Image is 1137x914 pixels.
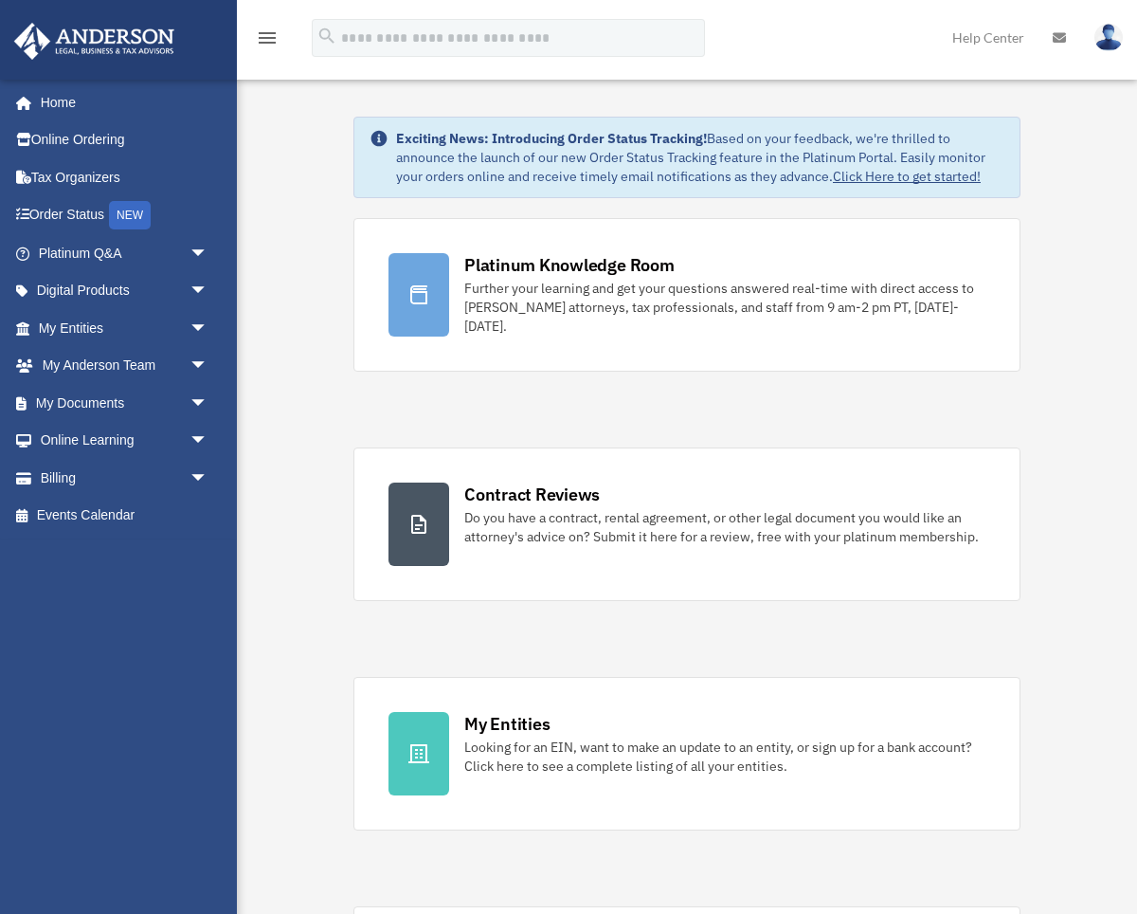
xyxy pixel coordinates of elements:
[464,738,985,776] div: Looking for an EIN, want to make an update to an entity, or sign up for a bank account? Click her...
[189,422,227,461] span: arrow_drop_down
[353,218,1020,372] a: Platinum Knowledge Room Further your learning and get your questions answered real-time with dire...
[1094,24,1123,51] img: User Pic
[396,129,1004,186] div: Based on your feedback, we're thrilled to announce the launch of our new Order Status Tracking fe...
[833,168,981,185] a: Click Here to get started!
[464,253,675,277] div: Platinum Knowledge Room
[189,272,227,311] span: arrow_drop_down
[189,384,227,423] span: arrow_drop_down
[396,130,707,147] strong: Exciting News: Introducing Order Status Tracking!
[353,677,1020,831] a: My Entities Looking for an EIN, want to make an update to an entity, or sign up for a bank accoun...
[256,27,279,49] i: menu
[13,459,237,497] a: Billingarrow_drop_down
[464,279,985,336] div: Further your learning and get your questions answered real-time with direct access to [PERSON_NAM...
[189,459,227,498] span: arrow_drop_down
[464,712,550,736] div: My Entities
[353,448,1020,601] a: Contract Reviews Do you have a contract, rental agreement, or other legal document you would like...
[464,483,600,506] div: Contract Reviews
[189,347,227,386] span: arrow_drop_down
[13,309,237,347] a: My Entitiesarrow_drop_down
[189,234,227,273] span: arrow_drop_down
[13,347,237,385] a: My Anderson Teamarrow_drop_down
[13,272,237,310] a: Digital Productsarrow_drop_down
[464,508,985,546] div: Do you have a contract, rental agreement, or other legal document you would like an attorney's ad...
[13,234,237,272] a: Platinum Q&Aarrow_drop_down
[13,121,237,159] a: Online Ordering
[256,33,279,49] a: menu
[316,26,337,46] i: search
[13,196,237,235] a: Order StatusNEW
[9,23,180,60] img: Anderson Advisors Platinum Portal
[13,158,237,196] a: Tax Organizers
[109,201,151,229] div: NEW
[13,422,237,460] a: Online Learningarrow_drop_down
[189,309,227,348] span: arrow_drop_down
[13,497,237,535] a: Events Calendar
[13,384,237,422] a: My Documentsarrow_drop_down
[13,83,227,121] a: Home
